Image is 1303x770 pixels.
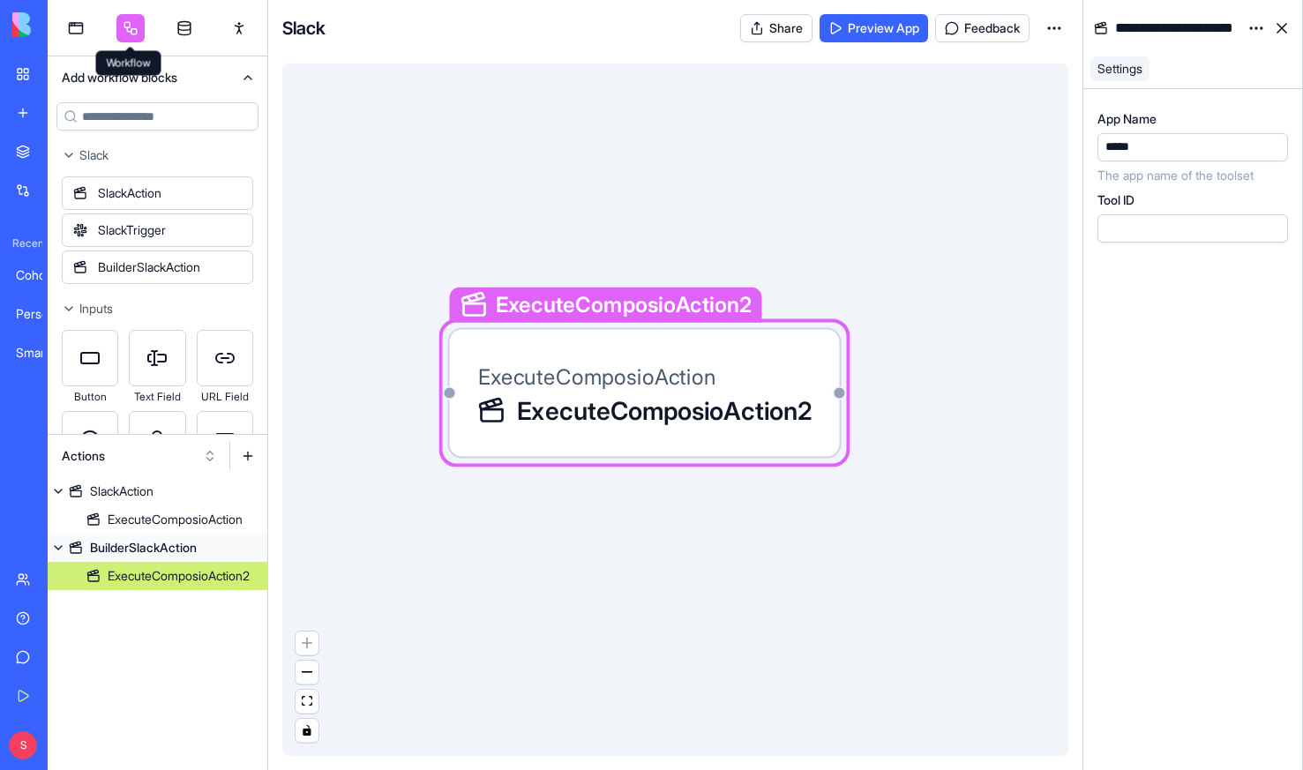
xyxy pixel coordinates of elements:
[197,386,253,407] div: URL Field
[48,562,267,590] a: ExecuteComposioAction2
[5,258,76,293] a: Cohort Analytics Dashboard
[1090,56,1149,81] a: Settings
[5,335,76,370] a: Smart CRM
[5,296,76,332] a: Personal Assistant
[1097,167,1288,184] span: The app name of the toolset
[62,250,253,284] div: BuilderSlackAction
[448,328,842,459] div: ExecuteComposioAction2ExecuteComposioActionExecuteComposioAction2
[16,266,65,284] div: Cohort Analytics Dashboard
[5,236,42,250] span: Recent
[53,442,226,470] button: Actions
[16,305,65,323] div: Personal Assistant
[935,14,1030,42] button: Feedback
[740,14,813,42] button: Share
[62,386,118,407] div: Button
[1097,110,1157,128] label: App Name
[108,567,250,585] div: ExecuteComposioAction2
[517,393,812,429] span: ExecuteComposioAction2
[12,12,122,37] img: logo
[90,482,154,500] div: SlackAction
[90,539,197,557] div: BuilderSlackAction
[62,213,253,247] div: SlackTrigger
[48,141,267,169] button: Slack
[48,505,267,534] a: ExecuteComposioAction
[48,477,267,505] a: SlackAction
[296,719,318,743] button: toggle interactivity
[296,690,318,714] button: fit view
[820,14,928,42] a: Preview App
[282,16,326,41] h4: Slack
[107,56,151,71] p: Workflow
[16,344,65,362] div: Smart CRM
[62,176,253,210] div: SlackAction
[9,731,37,759] span: S
[48,534,267,562] a: BuilderSlackAction
[1097,191,1135,209] label: Tool ID
[108,511,243,528] div: ExecuteComposioAction
[296,661,318,684] button: zoom out
[1097,61,1142,76] span: Settings
[48,56,267,99] button: Add workflow blocks
[48,295,267,323] button: Inputs
[478,363,716,390] span: ExecuteComposioAction
[129,386,185,407] div: Text Field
